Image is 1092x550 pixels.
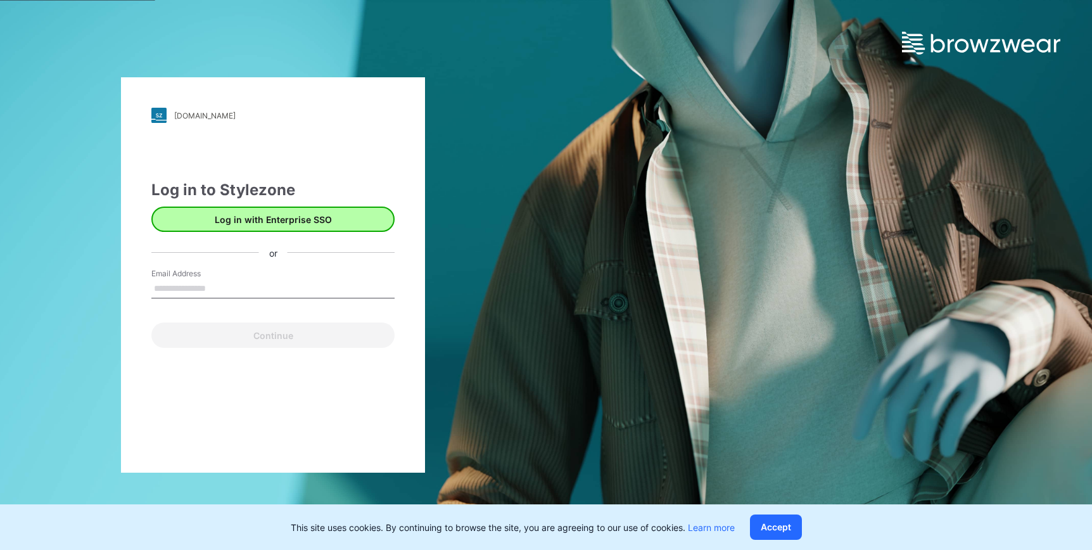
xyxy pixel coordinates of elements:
div: [DOMAIN_NAME] [174,111,236,120]
div: Log in to Stylezone [151,179,395,201]
img: stylezone-logo.562084cfcfab977791bfbf7441f1a819.svg [151,108,167,123]
label: Email Address [151,268,240,279]
p: This site uses cookies. By continuing to browse the site, you are agreeing to our use of cookies. [291,521,735,534]
button: Accept [750,515,802,540]
img: browzwear-logo.e42bd6dac1945053ebaf764b6aa21510.svg [902,32,1060,54]
a: [DOMAIN_NAME] [151,108,395,123]
div: or [259,246,288,259]
button: Log in with Enterprise SSO [151,207,395,232]
a: Learn more [688,522,735,533]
